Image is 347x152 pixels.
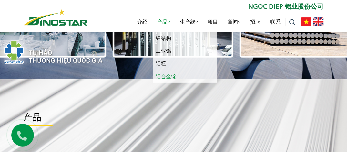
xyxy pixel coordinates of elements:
a: Dinostar铝业 [24,8,87,25]
font: 产品 [158,18,168,25]
font: 生产线 [180,18,196,25]
img: Dinostar铝业 [24,9,87,26]
p: NGOC DIEP 铝业股份公司 [87,2,324,11]
img: 英语 [313,17,324,26]
a: 铝结构 [153,32,217,45]
a: 产品 [153,11,175,32]
a: 产品 [24,111,42,123]
a: 铝合金锭 [153,70,217,83]
a: 工业铝 [153,45,217,57]
a: 联系 [266,11,286,32]
a: 铝坯 [153,57,217,70]
img: 搜索 [289,19,296,26]
img: 越南语 [301,17,311,26]
a: 项目 [203,11,223,32]
a: 生产线 [175,11,203,32]
a: 新闻 [223,11,246,32]
font: 新闻 [228,18,238,25]
a: 介绍 [133,11,153,32]
a: 招聘 [246,11,266,32]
